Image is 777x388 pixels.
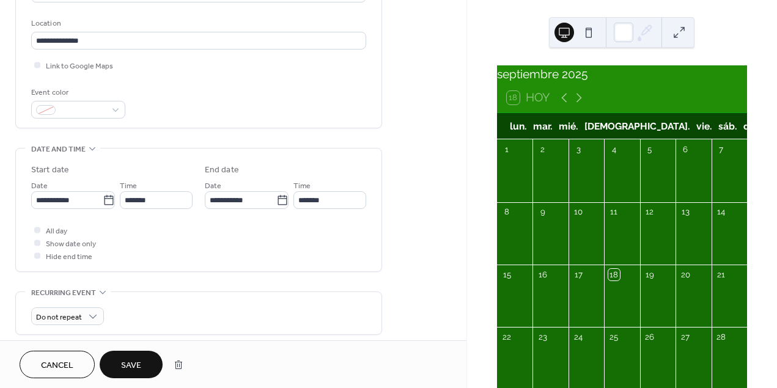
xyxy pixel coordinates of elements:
[537,207,548,218] div: 9
[537,144,548,155] div: 2
[501,332,512,343] div: 22
[293,180,311,192] span: Time
[205,180,221,192] span: Date
[716,144,727,155] div: 7
[31,287,96,299] span: Recurring event
[530,113,556,139] div: mar.
[680,332,691,343] div: 27
[608,269,619,280] div: 18
[537,269,548,280] div: 16
[581,113,693,139] div: [DEMOGRAPHIC_DATA].
[680,207,691,218] div: 13
[644,269,655,280] div: 19
[715,113,740,139] div: sáb.
[573,332,584,343] div: 24
[573,207,584,218] div: 10
[693,113,715,139] div: vie.
[100,351,163,378] button: Save
[46,251,92,263] span: Hide end time
[120,180,137,192] span: Time
[716,207,727,218] div: 14
[121,359,141,372] span: Save
[41,359,73,372] span: Cancel
[36,310,82,324] span: Do not repeat
[680,144,691,155] div: 6
[46,238,96,251] span: Show date only
[573,144,584,155] div: 3
[556,113,581,139] div: mié.
[716,332,727,343] div: 28
[497,65,747,83] div: septiembre 2025
[31,164,69,177] div: Start date
[31,86,123,99] div: Event color
[31,143,86,156] span: Date and time
[31,17,364,30] div: Location
[573,269,584,280] div: 17
[608,207,619,218] div: 11
[680,269,691,280] div: 20
[608,332,619,343] div: 25
[501,207,512,218] div: 8
[46,60,113,73] span: Link to Google Maps
[716,269,727,280] div: 21
[644,144,655,155] div: 5
[740,113,770,139] div: dom.
[46,225,67,238] span: All day
[507,113,530,139] div: lun.
[501,144,512,155] div: 1
[537,332,548,343] div: 23
[501,269,512,280] div: 15
[20,351,95,378] button: Cancel
[608,144,619,155] div: 4
[205,164,239,177] div: End date
[644,332,655,343] div: 26
[644,207,655,218] div: 12
[31,180,48,192] span: Date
